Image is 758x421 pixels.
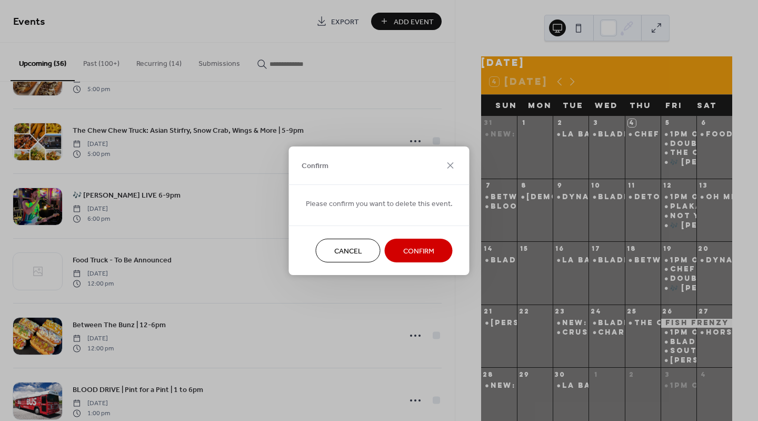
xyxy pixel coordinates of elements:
[334,246,362,257] span: Cancel
[385,239,453,262] button: Confirm
[403,246,434,257] span: Confirm
[302,161,328,172] span: Confirm
[316,239,381,262] button: Cancel
[306,198,453,209] span: Please confirm you want to delete this event.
